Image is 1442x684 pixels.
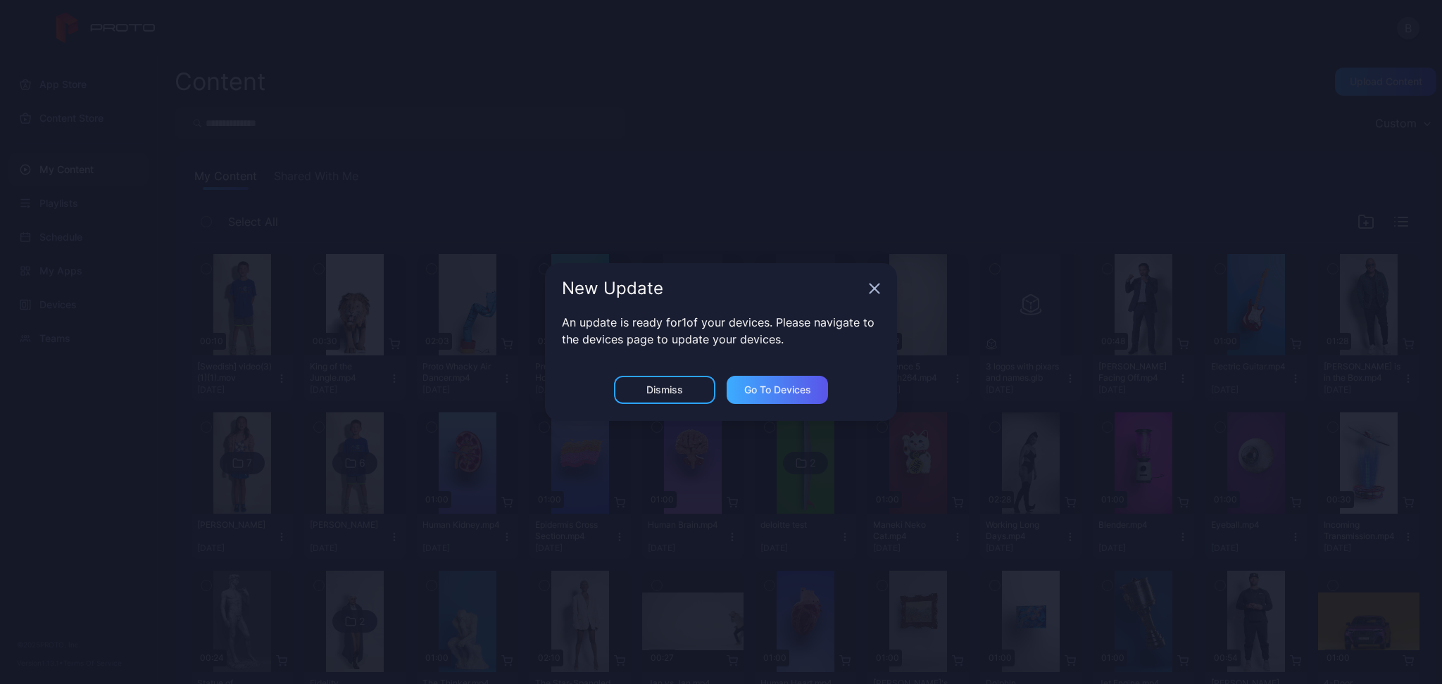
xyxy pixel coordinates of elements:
button: Dismiss [614,376,715,404]
div: New Update [562,280,863,297]
button: Go to devices [727,376,828,404]
p: An update is ready for 1 of your devices. Please navigate to the devices page to update your devi... [562,314,880,348]
div: Go to devices [744,384,811,395]
div: Dismiss [646,384,683,395]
